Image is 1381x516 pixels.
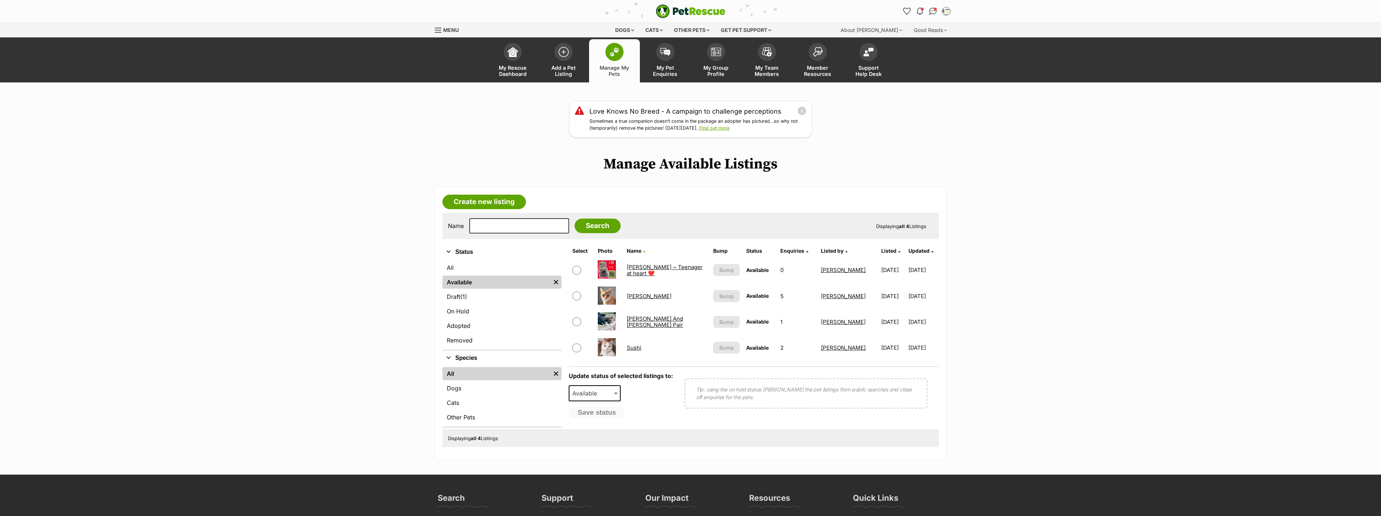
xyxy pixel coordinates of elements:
button: My account [940,5,952,17]
td: [DATE] [908,309,938,334]
span: Updated [908,248,929,254]
a: Add a Pet Listing [538,39,589,82]
span: Available [569,388,604,398]
span: My Pet Enquiries [649,65,682,77]
a: My Pet Enquiries [640,39,691,82]
a: Create new listing [442,195,526,209]
p: Tip: using the on hold status [PERSON_NAME] the pet listings from public searches and close off e... [696,386,916,401]
td: [DATE] [878,284,908,309]
a: Draft [442,290,561,303]
button: close [797,106,806,115]
button: Bump [713,290,740,302]
th: Bump [710,245,743,257]
span: My Team Members [751,65,783,77]
img: Merna Karam profile pic [943,8,950,15]
a: [PERSON_NAME] [821,344,866,351]
td: [DATE] [908,284,938,309]
img: help-desk-icon-fdf02630f3aa405de69fd3d07c3f3aa587a6932b1a1747fa1d2bba05be0121f9.svg [863,48,874,56]
span: Menu [443,27,459,33]
td: [DATE] [878,309,908,334]
div: Get pet support [716,23,776,37]
span: Available [746,345,769,351]
span: (1) [460,292,467,301]
button: Bump [713,342,740,354]
span: translation missing: en.admin.listings.index.attributes.enquiries [780,248,804,254]
td: 2 [777,335,817,360]
a: Enquiries [780,248,808,254]
img: logo-e224e6f780fb5917bec1dbf3a21bbac754714ae5b6737aabdf751b685950b380.svg [656,4,726,18]
a: PetRescue [656,4,726,18]
button: Species [442,353,561,363]
a: On Hold [442,305,561,318]
a: Favourites [901,5,913,17]
ul: Account quick links [901,5,952,17]
label: Update status of selected listings to: [569,372,673,379]
span: Listed by [821,248,843,254]
h3: Our Impact [645,493,689,507]
img: add-pet-listing-icon-0afa8454b4691262ce3f59096e99ab1cd57d4a30225e0717b998d2c9b9846f56.svg [559,47,569,57]
a: Love Knows No Breed - A campaign to challenge perceptions [589,106,781,116]
a: Remove filter [551,367,561,380]
a: Updated [908,248,933,254]
span: Manage My Pets [598,65,631,77]
a: [PERSON_NAME] [821,318,866,325]
a: Remove filter [551,276,561,289]
p: Sometimes a true companion doesn’t come in the package an adopter has pictured…so why not (tempor... [589,118,806,132]
div: Cats [640,23,668,37]
label: Name [448,223,464,229]
td: [DATE] [878,335,908,360]
img: pet-enquiries-icon-7e3ad2cf08bfb03b45e93fb7055b45f3efa6380592205ae92323e6603595dc1f.svg [660,48,670,56]
a: Conversations [927,5,939,17]
span: Available [569,385,621,401]
span: My Group Profile [700,65,732,77]
span: Bump [719,344,734,352]
a: [PERSON_NAME] [821,267,866,273]
h3: Search [438,493,465,507]
strong: all 4 [471,435,481,441]
div: Other pets [669,23,715,37]
a: My Rescue Dashboard [487,39,538,82]
span: Member Resources [801,65,834,77]
span: Bump [719,266,734,274]
a: Member Resources [792,39,843,82]
a: [PERSON_NAME] [627,293,671,300]
a: Name [627,248,645,254]
a: All [442,367,551,380]
img: manage-my-pets-icon-02211641906a0b7f246fdf0571729dbe1e7629f14944591b6c1af311fb30b64b.svg [609,47,620,57]
img: dashboard-icon-eb2f2d2d3e046f16d808141f083e7271f6b2e854fb5c12c21221c1fb7104beca.svg [508,47,518,57]
div: Status [442,260,561,350]
button: Notifications [914,5,926,17]
span: Available [746,293,769,299]
span: Name [627,248,641,254]
a: Support Help Desk [843,39,894,82]
a: Listed by [821,248,847,254]
span: My Rescue Dashboard [497,65,529,77]
img: notifications-46538b983faf8c2785f20acdc204bb7945ddae34d4c08c2a6579f10ce5e182be.svg [917,8,923,15]
a: Manage My Pets [589,39,640,82]
a: All [442,261,561,274]
div: Good Reads [909,23,952,37]
a: Available [442,276,551,289]
span: Support Help Desk [852,65,885,77]
th: Select [569,245,594,257]
a: Dogs [442,382,561,395]
span: Displaying Listings [448,435,498,441]
a: Adopted [442,319,561,332]
a: Listed [881,248,900,254]
h3: Resources [749,493,790,507]
th: Photo [595,245,623,257]
td: 0 [777,257,817,283]
button: Bump [713,316,740,328]
span: Add a Pet Listing [547,65,580,77]
span: Available [746,318,769,325]
span: Bump [719,292,734,300]
button: Status [442,247,561,257]
strong: all 4 [899,223,909,229]
a: Removed [442,334,561,347]
a: [PERSON_NAME] ~ Teenager at heart ❤️ [627,264,703,277]
button: Bump [713,264,740,276]
a: Other Pets [442,411,561,424]
span: Available [746,267,769,273]
span: Bump [719,318,734,326]
td: [DATE] [908,257,938,283]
